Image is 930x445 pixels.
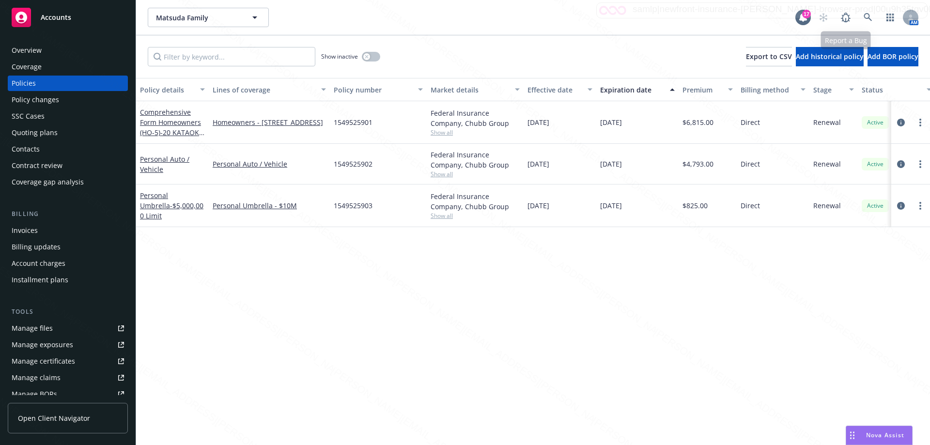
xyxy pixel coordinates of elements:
a: Contract review [8,158,128,173]
span: - $5,000,000 Limit [140,201,203,220]
a: Report a Bug [836,8,855,27]
span: Show all [431,212,520,220]
div: Status [862,85,921,95]
button: Add BOR policy [868,47,918,66]
div: Policy changes [12,92,59,107]
span: 1549525903 [334,200,372,211]
span: Show inactive [321,52,358,61]
span: [DATE] [600,200,622,211]
span: Show all [431,128,520,137]
a: SSC Cases [8,108,128,124]
span: Active [866,160,885,169]
a: Contacts [8,141,128,157]
a: Switch app [881,8,900,27]
span: Renewal [813,117,841,127]
div: Effective date [527,85,582,95]
a: Manage certificates [8,353,128,369]
div: Policy details [140,85,194,95]
span: Renewal [813,159,841,169]
a: circleInformation [895,117,907,128]
div: Manage exposures [12,337,73,353]
button: Expiration date [596,78,679,101]
a: Manage claims [8,370,128,385]
button: Lines of coverage [209,78,330,101]
span: Direct [741,159,760,169]
a: circleInformation [895,200,907,212]
div: Manage certificates [12,353,75,369]
a: more [914,200,926,212]
button: Policy details [136,78,209,101]
button: Nova Assist [846,426,913,445]
a: Personal Umbrella - $10M [213,200,326,211]
a: Personal Auto / Vehicle [213,159,326,169]
span: Add historical policy [796,52,864,61]
div: Billing updates [12,239,61,255]
span: [DATE] [527,117,549,127]
a: Manage BORs [8,386,128,402]
span: [DATE] [600,117,622,127]
span: Direct [741,117,760,127]
span: 1549525901 [334,117,372,127]
a: Homeowners - [STREET_ADDRESS] [213,117,326,127]
span: $825.00 [682,200,708,211]
div: Stage [813,85,843,95]
div: Billing method [741,85,795,95]
button: Billing method [737,78,809,101]
a: Installment plans [8,272,128,288]
a: Personal Auto / Vehicle [140,154,189,174]
div: Manage claims [12,370,61,385]
div: 17 [802,10,811,18]
a: Policies [8,76,128,91]
a: Overview [8,43,128,58]
div: Federal Insurance Company, Chubb Group [431,191,520,212]
div: Coverage gap analysis [12,174,84,190]
div: Federal Insurance Company, Chubb Group [431,150,520,170]
span: Show all [431,170,520,178]
span: [DATE] [527,159,549,169]
a: more [914,158,926,170]
span: - 20 KATAOKA [GEOGRAPHIC_DATA] [140,128,204,157]
span: Matsuda Family [156,13,240,23]
span: Renewal [813,200,841,211]
button: Market details [427,78,524,101]
button: Policy number [330,78,427,101]
a: Search [858,8,878,27]
div: Premium [682,85,722,95]
div: Overview [12,43,42,58]
span: Open Client Navigator [18,413,90,423]
div: Policies [12,76,36,91]
div: Policy number [334,85,412,95]
a: more [914,117,926,128]
a: Personal Umbrella [140,191,203,220]
span: $4,793.00 [682,159,713,169]
span: Nova Assist [866,431,904,439]
div: Installment plans [12,272,68,288]
span: 1549525902 [334,159,372,169]
div: Manage files [12,321,53,336]
span: Accounts [41,14,71,21]
a: Manage files [8,321,128,336]
button: Effective date [524,78,596,101]
div: Federal Insurance Company, Chubb Group [431,108,520,128]
span: Active [866,201,885,210]
a: Billing updates [8,239,128,255]
button: Export to CSV [746,47,792,66]
span: [DATE] [527,200,549,211]
div: Coverage [12,59,42,75]
span: $6,815.00 [682,117,713,127]
div: Billing [8,209,128,219]
div: Market details [431,85,509,95]
div: Invoices [12,223,38,238]
a: Coverage [8,59,128,75]
button: Matsuda Family [148,8,269,27]
div: Contacts [12,141,40,157]
a: Policy changes [8,92,128,107]
a: Account charges [8,256,128,271]
a: Start snowing [814,8,833,27]
a: Accounts [8,4,128,31]
div: Manage BORs [12,386,57,402]
a: Manage exposures [8,337,128,353]
div: Quoting plans [12,125,58,140]
div: Contract review [12,158,62,173]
